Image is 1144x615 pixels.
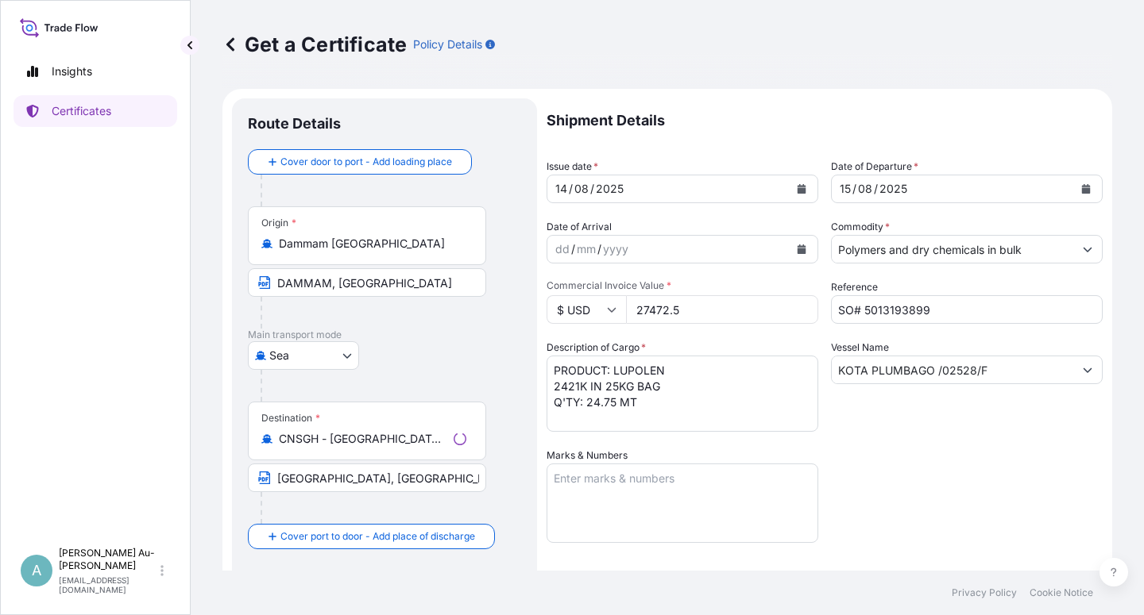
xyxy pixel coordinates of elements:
[547,340,646,356] label: Description of Cargo
[248,149,472,175] button: Cover door to port - Add loading place
[547,159,598,175] span: Issue date
[248,268,486,297] input: Text to appear on certificate
[831,295,1103,324] input: Enter booking reference
[52,63,92,79] p: Insights
[14,56,177,87] a: Insights
[59,547,157,572] p: [PERSON_NAME] Au-[PERSON_NAME]
[248,329,521,341] p: Main transport mode
[831,219,890,235] label: Commodity
[14,95,177,127] a: Certificates
[248,463,486,492] input: Text to appear on certificate
[280,154,452,170] span: Cover door to port - Add loading place
[789,176,814,202] button: Calendar
[279,431,447,447] input: Destination
[547,279,818,292] span: Commercial Invoice Value
[597,240,601,259] div: /
[601,240,630,259] div: year,
[878,179,909,198] div: year,
[594,179,625,198] div: year,
[1030,586,1093,599] a: Cookie Notice
[952,586,1017,599] a: Privacy Policy
[52,103,111,119] p: Certificates
[571,240,575,259] div: /
[554,240,571,259] div: day,
[831,279,878,295] label: Reference
[248,341,359,370] button: Select transport
[852,179,856,198] div: /
[832,356,1073,384] input: Type to search vessel name or IMO
[547,448,628,463] label: Marks & Numbers
[248,114,341,133] p: Route Details
[547,219,612,235] span: Date of Arrival
[575,240,597,259] div: month,
[831,159,918,175] span: Date of Departure
[279,236,466,252] input: Origin
[1073,176,1099,202] button: Calendar
[626,295,818,324] input: Enter amount
[831,340,889,356] label: Vessel Name
[554,179,569,198] div: day,
[222,32,407,57] p: Get a Certificate
[547,356,818,432] textarea: PRODUCT: LUPOLEN 2421K IN 25KG BAG Q'TY: 24.75 MT
[838,179,852,198] div: day,
[789,236,814,262] button: Calendar
[261,412,320,425] div: Destination
[573,179,590,198] div: month,
[454,432,466,445] div: Loading
[569,179,573,198] div: /
[32,563,41,578] span: A
[832,235,1073,263] input: Type to search commodity
[261,217,296,229] div: Origin
[874,179,878,198] div: /
[280,529,475,544] span: Cover port to door - Add place of discharge
[590,179,594,198] div: /
[1073,356,1102,384] button: Show suggestions
[547,98,1103,143] p: Shipment Details
[413,37,482,52] p: Policy Details
[248,524,495,549] button: Cover port to door - Add place of discharge
[1073,235,1102,263] button: Show suggestions
[856,179,874,198] div: month,
[59,575,157,594] p: [EMAIL_ADDRESS][DOMAIN_NAME]
[269,348,289,363] span: Sea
